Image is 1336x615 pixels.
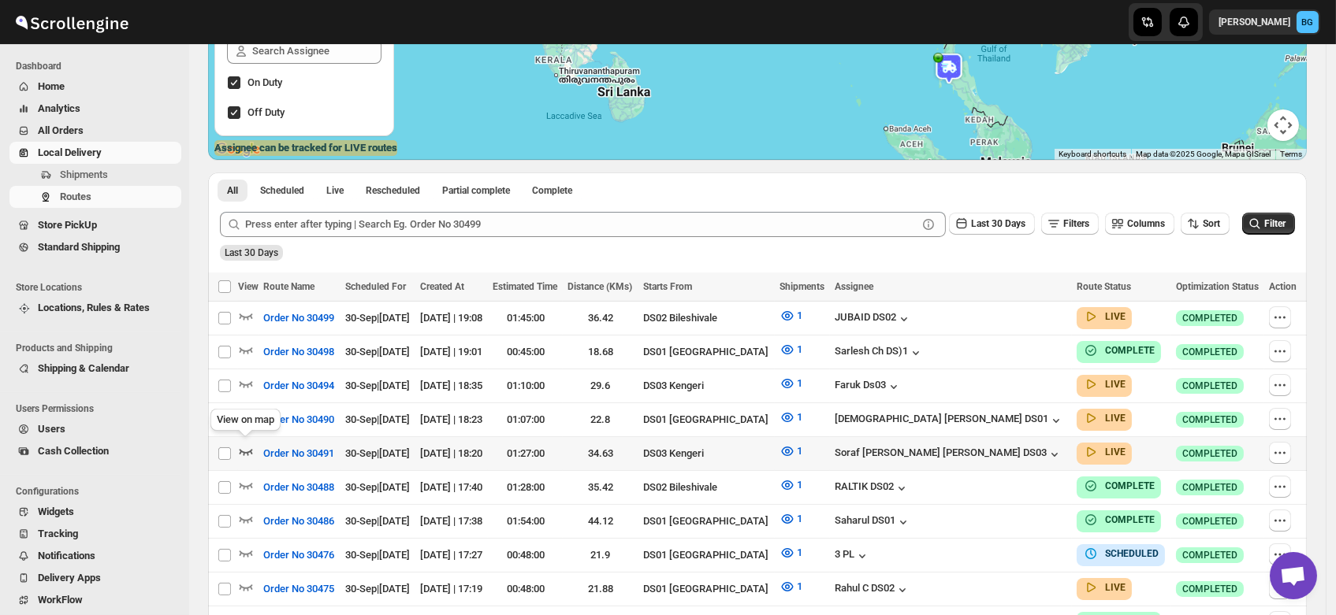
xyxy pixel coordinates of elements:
[1105,311,1126,322] b: LIVE
[345,481,410,493] span: 30-Sep | [DATE]
[9,589,181,611] button: WorkFlow
[532,184,572,197] span: Complete
[1083,546,1159,561] button: SCHEDULED
[1105,582,1126,593] b: LIVE
[16,402,181,415] span: Users Permissions
[493,480,558,495] div: 01:28:00
[345,312,410,324] span: 30-Sep | [DATE]
[1083,444,1126,460] button: LIVE
[38,124,84,136] span: All Orders
[770,439,812,464] button: 1
[345,281,406,292] span: Scheduled For
[9,523,181,545] button: Tracking
[260,184,304,197] span: Scheduled
[16,485,181,498] span: Configurations
[643,513,770,529] div: DS01 [GEOGRAPHIC_DATA]
[1297,11,1319,33] span: Brajesh Giri
[60,169,108,180] span: Shipments
[643,480,770,495] div: DS02 Bileshivale
[1182,515,1237,528] span: COMPLETED
[643,581,770,597] div: DS01 [GEOGRAPHIC_DATA]
[326,184,344,197] span: Live
[835,480,910,496] button: RALTIK DS02
[643,281,692,292] span: Starts From
[797,479,802,491] span: 1
[16,60,181,72] span: Dashboard
[568,480,633,495] div: 35.42
[1264,218,1286,229] span: Filter
[345,515,410,527] span: 30-Sep | [DATE]
[212,139,264,160] a: Open this area in Google Maps (opens a new window)
[263,412,334,428] span: Order No 30490
[1182,447,1237,460] span: COMPLETED
[263,480,334,495] span: Order No 30488
[263,581,334,597] span: Order No 30475
[38,302,150,313] span: Locations, Rules & Rates
[568,547,633,563] div: 21.9
[38,146,102,158] span: Local Delivery
[1083,410,1126,426] button: LIVE
[1105,413,1126,424] b: LIVE
[38,506,74,517] span: Widgets
[212,139,264,160] img: Google
[420,344,483,360] div: [DATE] | 19:01
[1136,150,1271,158] span: Map data ©2025 Google, Mapa GISrael
[1182,549,1237,561] span: COMPLETED
[1302,17,1314,28] text: BG
[949,213,1035,235] button: Last 30 Days
[1105,514,1155,525] b: COMPLETE
[263,547,334,563] span: Order No 30476
[780,281,824,292] span: Shipments
[1059,149,1126,160] button: Keyboard shortcuts
[345,447,410,459] span: 30-Sep | [DATE]
[9,567,181,589] button: Delivery Apps
[9,358,181,380] button: Shipping & Calendar
[1182,380,1237,392] span: COMPLETED
[254,509,344,534] button: Order No 30486
[493,547,558,563] div: 00:48:00
[493,412,558,428] div: 01:07:00
[252,39,381,64] input: Search Assignee
[835,345,924,361] button: Sarlesh Ch DS)1
[254,475,344,500] button: Order No 30488
[1176,281,1259,292] span: Optimization Status
[797,377,802,389] span: 1
[1270,552,1317,599] div: Open chat
[835,514,911,530] button: Saharul DS01
[9,545,181,567] button: Notifications
[16,281,181,294] span: Store Locations
[263,344,334,360] span: Order No 30498
[643,547,770,563] div: DS01 [GEOGRAPHIC_DATA]
[1041,213,1099,235] button: Filters
[493,310,558,326] div: 01:45:00
[1083,309,1126,324] button: LIVE
[770,303,812,328] button: 1
[247,106,285,118] span: Off Duty
[254,373,344,398] button: Order No 30494
[1105,548,1159,559] b: SCHEDULED
[835,413,1064,428] div: [DEMOGRAPHIC_DATA] [PERSON_NAME] DS01
[38,528,78,539] span: Tracking
[263,310,334,326] span: Order No 30499
[1083,512,1155,528] button: COMPLETE
[1209,9,1320,35] button: User menu
[9,164,181,186] button: Shipments
[643,310,770,326] div: DS02 Bileshivale
[38,423,65,435] span: Users
[345,413,410,425] span: 30-Sep | [DATE]
[493,581,558,597] div: 00:48:00
[13,2,131,42] img: ScrollEngine
[1242,213,1295,235] button: Filter
[493,378,558,394] div: 01:10:00
[568,344,633,360] div: 18.68
[420,310,483,326] div: [DATE] | 19:08
[9,418,181,440] button: Users
[1083,376,1126,392] button: LIVE
[1182,583,1237,595] span: COMPLETED
[254,339,344,365] button: Order No 30498
[643,378,770,394] div: DS03 Kengeri
[1105,345,1155,356] b: COMPLETE
[797,411,802,423] span: 1
[770,574,812,599] button: 1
